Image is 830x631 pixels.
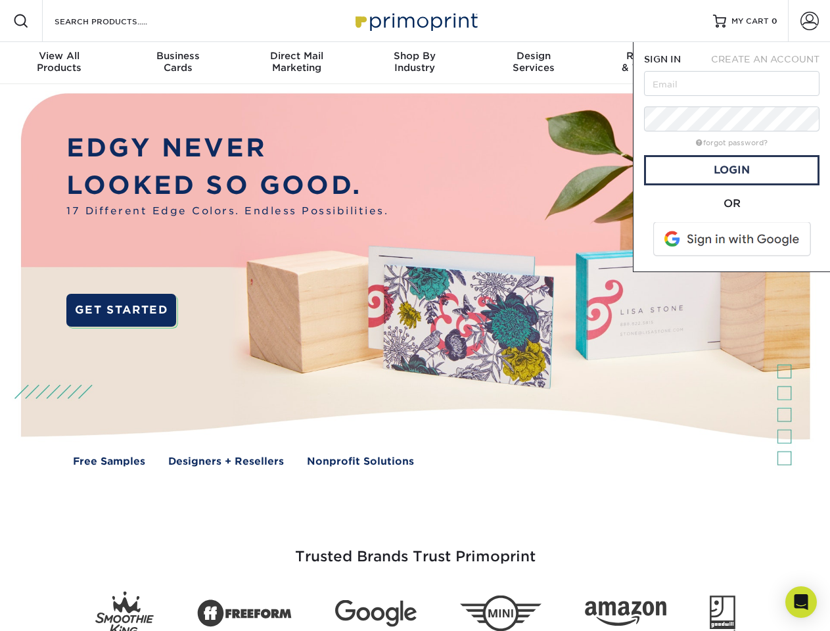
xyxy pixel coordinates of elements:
div: Cards [118,50,237,74]
span: Shop By [356,50,474,62]
a: Free Samples [73,454,145,469]
img: Goodwill [710,596,735,631]
p: LOOKED SO GOOD. [66,167,388,204]
a: GET STARTED [66,294,176,327]
div: OR [644,196,819,212]
h3: Trusted Brands Trust Primoprint [31,517,800,581]
span: MY CART [731,16,769,27]
div: Services [474,50,593,74]
input: Email [644,71,819,96]
span: Design [474,50,593,62]
a: Login [644,155,819,185]
a: Resources& Templates [593,42,711,84]
span: Resources [593,50,711,62]
iframe: Google Customer Reviews [3,591,112,626]
div: Marketing [237,50,356,74]
a: BusinessCards [118,42,237,84]
img: Amazon [585,601,666,626]
img: Google [335,600,417,627]
a: DesignServices [474,42,593,84]
input: SEARCH PRODUCTS..... [53,13,181,29]
span: 17 Different Edge Colors. Endless Possibilities. [66,204,388,219]
span: Direct Mail [237,50,356,62]
span: CREATE AN ACCOUNT [711,54,819,64]
a: Nonprofit Solutions [307,454,414,469]
div: & Templates [593,50,711,74]
a: forgot password? [696,139,768,147]
img: Primoprint [350,7,481,35]
span: Business [118,50,237,62]
p: EDGY NEVER [66,129,388,167]
a: Designers + Resellers [168,454,284,469]
span: SIGN IN [644,54,681,64]
div: Open Intercom Messenger [785,586,817,618]
a: Shop ByIndustry [356,42,474,84]
span: 0 [772,16,777,26]
div: Industry [356,50,474,74]
a: Direct MailMarketing [237,42,356,84]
